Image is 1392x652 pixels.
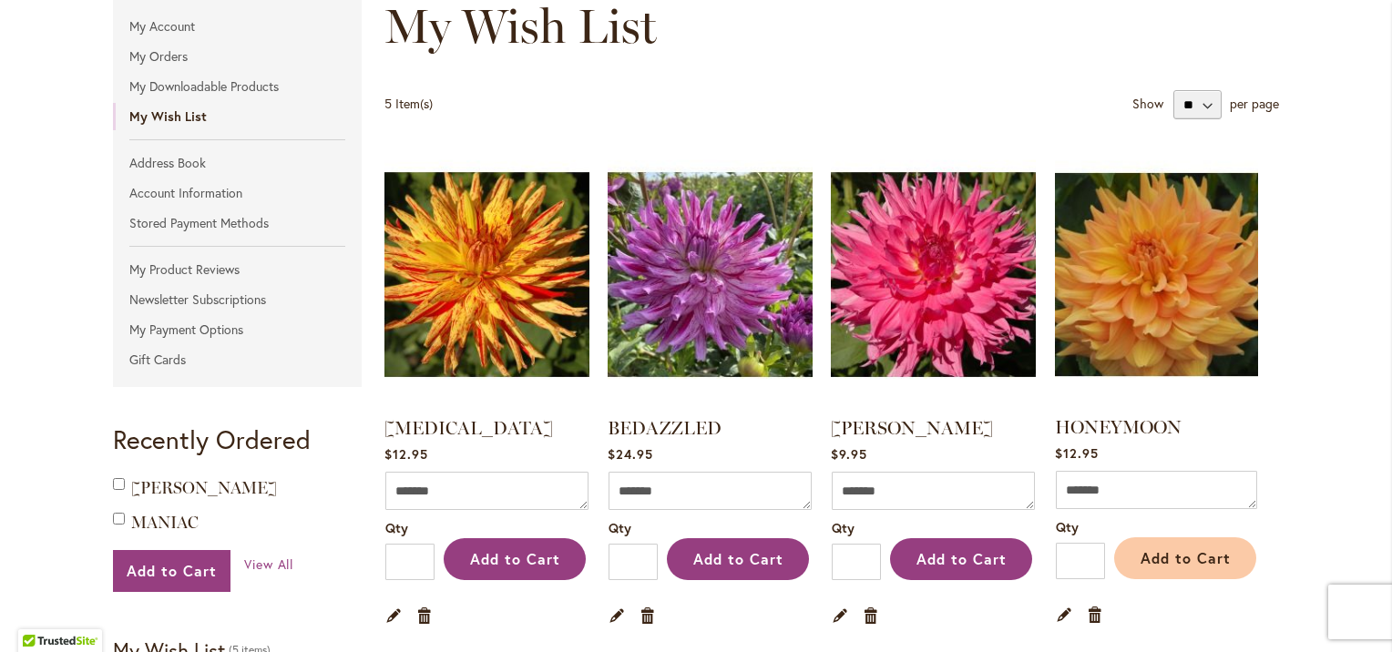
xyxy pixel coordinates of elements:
span: Add to Cart [127,561,217,580]
a: Account Information [113,179,362,207]
a: [PERSON_NAME] [131,478,277,498]
a: Bedazzled [608,147,813,406]
img: Honeymoon [1055,148,1258,402]
a: BEDAZZLED [608,417,722,439]
img: HELEN RICHMOND [831,147,1036,402]
span: $24.95 [608,445,653,463]
a: POPPERS [384,147,589,406]
button: Add to Cart [890,538,1032,580]
span: Add to Cart [916,549,1007,568]
a: Newsletter Subscriptions [113,286,362,313]
button: Add to Cart [1114,537,1256,579]
button: Add to Cart [667,538,809,580]
a: Address Book [113,149,362,177]
a: My Payment Options [113,316,362,343]
a: HONEYMOON [1055,416,1182,438]
iframe: Launch Accessibility Center [14,587,65,638]
a: Gift Cards [113,346,362,373]
span: View All [244,555,294,573]
a: My Downloadable Products [113,73,362,100]
span: $12.95 [1055,444,1099,462]
strong: Show [1132,95,1163,112]
span: 5 Item(s) [384,95,433,112]
span: Add to Cart [693,549,783,568]
a: MANIAC [131,513,199,533]
span: Add to Cart [1141,548,1231,567]
a: Stored Payment Methods [113,209,362,237]
span: per page [1230,95,1279,112]
a: My Account [113,13,362,40]
a: HELEN RICHMOND [831,147,1036,406]
span: Qty [1056,518,1079,535]
span: Add to Cart [470,549,560,568]
strong: My Wish List [113,103,362,130]
a: Honeymoon [1055,148,1258,405]
button: Add to Cart [444,538,586,580]
span: $12.95 [384,445,428,463]
img: POPPERS [384,147,589,402]
button: Add to Cart [113,550,230,592]
img: Bedazzled [608,147,813,402]
a: My Product Reviews [113,256,362,283]
a: View All [244,555,294,574]
a: My Orders [113,43,362,70]
span: $9.95 [831,445,867,463]
a: [PERSON_NAME] [831,417,993,439]
span: Qty [832,519,855,536]
a: [MEDICAL_DATA] [384,417,553,439]
span: Qty [609,519,631,536]
strong: Recently Ordered [113,423,311,456]
span: Qty [385,519,408,536]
